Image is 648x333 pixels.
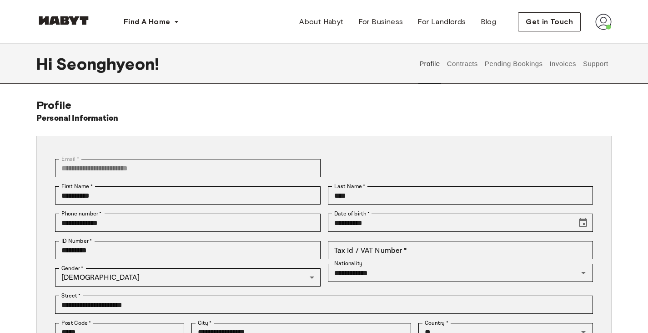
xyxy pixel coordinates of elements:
img: Habyt [36,16,91,25]
span: For Business [358,16,403,27]
label: ID Number [61,237,92,245]
span: Get in Touch [526,16,573,27]
div: [DEMOGRAPHIC_DATA] [55,268,321,287]
span: Seonghyeon ! [56,54,159,73]
label: City [198,319,212,327]
button: Choose date, selected date is Sep 10, 2004 [574,214,592,232]
label: First Name [61,182,93,190]
a: About Habyt [292,13,351,31]
button: Pending Bookings [483,44,544,84]
a: For Landlords [410,13,473,31]
label: Last Name [334,182,366,190]
span: For Landlords [417,16,466,27]
div: user profile tabs [416,44,612,84]
button: Contracts [446,44,479,84]
button: Profile [418,44,442,84]
button: Invoices [548,44,577,84]
a: For Business [351,13,411,31]
span: Find A Home [124,16,170,27]
span: Blog [481,16,497,27]
label: Phone number [61,210,102,218]
label: Date of birth [334,210,370,218]
label: Country [425,319,448,327]
button: Open [577,266,590,279]
span: About Habyt [299,16,343,27]
label: Email [61,155,79,163]
label: Nationality [334,260,362,267]
label: Gender [61,264,83,272]
span: Hi [36,54,56,73]
button: Support [582,44,609,84]
button: Find A Home [116,13,186,31]
span: Profile [36,98,71,112]
button: Get in Touch [518,12,581,31]
img: avatar [595,14,612,30]
label: Post Code [61,319,91,327]
label: Street [61,292,80,300]
h6: Personal Information [36,112,119,125]
div: You can't change your email address at the moment. Please reach out to customer support in case y... [55,159,321,177]
a: Blog [473,13,504,31]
